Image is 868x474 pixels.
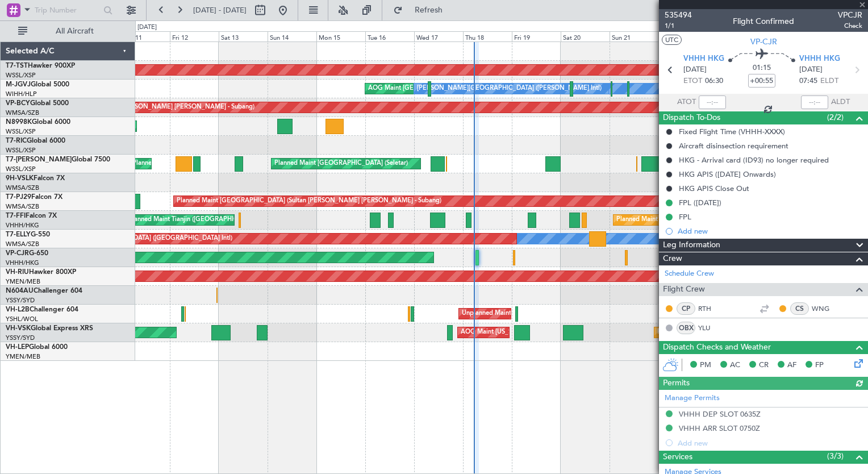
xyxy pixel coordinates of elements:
[6,352,40,361] a: YMEN/MEB
[6,119,70,126] a: N8998KGlobal 6000
[698,323,724,333] a: YLU
[463,31,512,41] div: Thu 18
[683,76,702,87] span: ETOT
[561,31,610,41] div: Sat 20
[177,193,441,210] div: Planned Maint [GEOGRAPHIC_DATA] (Sultan [PERSON_NAME] [PERSON_NAME] - Subang)
[6,325,31,332] span: VH-VSK
[610,31,658,41] div: Sun 21
[6,184,39,192] a: WMSA/SZB
[831,97,850,108] span: ALDT
[6,146,36,155] a: WSSL/XSP
[6,138,65,144] a: T7-RICGlobal 6000
[6,175,65,182] a: 9H-VSLKFalcon 7X
[799,76,817,87] span: 07:45
[678,226,862,236] div: Add new
[6,288,34,294] span: N604AU
[815,360,824,371] span: FP
[679,169,776,179] div: HKG APIS ([DATE] Onwards)
[663,111,720,124] span: Dispatch To-Dos
[6,250,29,257] span: VP-CJR
[679,184,749,193] div: HKG APIS Close Out
[662,35,682,45] button: UTC
[790,302,809,315] div: CS
[193,5,247,15] span: [DATE] - [DATE]
[6,306,78,313] a: VH-L2BChallenger 604
[6,81,31,88] span: M-JGVJ
[658,31,707,41] div: Mon 22
[679,212,691,222] div: FPL
[6,100,69,107] a: VP-BCYGlobal 5000
[6,325,93,332] a: VH-VSKGlobal Express XRS
[6,231,50,238] a: T7-ELLYG-550
[733,15,794,27] div: Flight Confirmed
[6,259,39,267] a: VHHH/HKG
[679,127,785,136] div: Fixed Flight Time (VHHH-XXXX)
[750,36,777,48] span: VP-CJR
[6,240,39,248] a: WMSA/SZB
[6,175,34,182] span: 9H-VSLK
[663,341,771,354] span: Dispatch Checks and Weather
[274,155,408,172] div: Planned Maint [GEOGRAPHIC_DATA] (Seletar)
[35,2,100,19] input: Trip Number
[6,194,62,201] a: T7-PJ29Falcon 7X
[6,277,40,286] a: YMEN/MEB
[759,360,769,371] span: CR
[121,31,170,41] div: Thu 11
[677,322,695,334] div: OBX
[170,31,219,41] div: Fri 12
[677,302,695,315] div: CP
[6,127,36,136] a: WSSL/XSP
[665,268,714,280] a: Schedule Crew
[698,303,724,314] a: RTH
[679,198,721,207] div: FPL ([DATE])
[663,239,720,252] span: Leg Information
[820,76,838,87] span: ELDT
[683,64,707,76] span: [DATE]
[753,63,771,74] span: 01:15
[6,138,27,144] span: T7-RIC
[6,156,110,163] a: T7-[PERSON_NAME]Global 7500
[512,31,561,41] div: Fri 19
[6,221,39,230] a: VHHH/HKG
[6,63,28,69] span: T7-TST
[6,344,68,351] a: VH-LEPGlobal 6000
[787,360,796,371] span: AF
[838,9,862,21] span: VPCJR
[827,111,844,123] span: (2/2)
[6,81,69,88] a: M-JGVJGlobal 5000
[43,230,232,247] div: Planned Maint [GEOGRAPHIC_DATA] ([GEOGRAPHIC_DATA] Intl)
[730,360,740,371] span: AC
[6,156,72,163] span: T7-[PERSON_NAME]
[677,97,696,108] span: ATOT
[657,324,789,341] div: Planned Maint Sydney ([PERSON_NAME] Intl)
[405,6,453,14] span: Refresh
[663,283,705,296] span: Flight Crew
[6,165,36,173] a: WSSL/XSP
[316,31,365,41] div: Mon 15
[838,21,862,31] span: Check
[663,252,682,265] span: Crew
[812,303,837,314] a: WNG
[6,100,30,107] span: VP-BCY
[6,194,31,201] span: T7-PJ29
[137,23,157,32] div: [DATE]
[679,155,829,165] div: HKG - Arrival card (ID93) no longer required
[30,27,120,35] span: All Aircraft
[6,344,29,351] span: VH-LEP
[6,250,48,257] a: VP-CJRG-650
[388,1,456,19] button: Refresh
[6,269,76,276] a: VH-RIUHawker 800XP
[417,80,602,97] div: [PERSON_NAME][GEOGRAPHIC_DATA] ([PERSON_NAME] Intl)
[6,213,26,219] span: T7-FFI
[414,31,463,41] div: Wed 17
[6,231,31,238] span: T7-ELLY
[461,324,655,341] div: AOG Maint [US_STATE][GEOGRAPHIC_DATA] ([US_STATE] City Intl)
[663,451,692,464] span: Services
[616,211,749,228] div: Planned Maint Tianjin ([GEOGRAPHIC_DATA])
[705,76,723,87] span: 06:30
[6,315,38,323] a: YSHL/WOL
[799,64,823,76] span: [DATE]
[6,213,57,219] a: T7-FFIFalcon 7X
[683,53,724,65] span: VHHH HKG
[6,288,82,294] a: N604AUChallenger 604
